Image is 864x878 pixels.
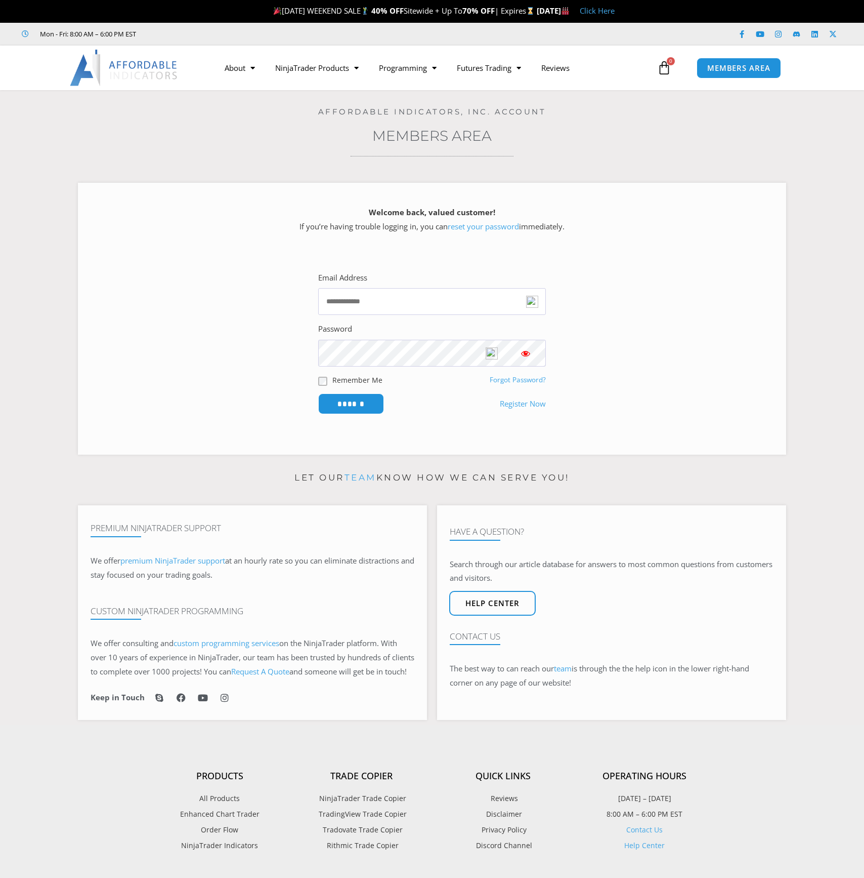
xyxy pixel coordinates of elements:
span: MEMBERS AREA [707,64,770,72]
nav: Menu [214,56,655,79]
a: All Products [149,792,290,805]
a: Forgot Password? [490,375,546,384]
span: Discord Channel [473,839,532,852]
h4: Have A Question? [450,527,773,537]
a: Help Center [624,841,665,850]
span: [DATE] WEEKEND SALE Sitewide + Up To | Expires [271,6,537,16]
a: team [554,663,572,673]
a: NinjaTrader Trade Copier [290,792,432,805]
strong: Welcome back, valued customer! [369,207,495,217]
label: Email Address [318,271,367,285]
p: Search through our article database for answers to most common questions from customers and visit... [450,557,773,586]
a: custom programming services [174,638,279,648]
span: at an hourly rate so you can eliminate distractions and stay focused on your trading goals. [91,555,414,580]
span: Enhanced Chart Trader [180,808,260,821]
a: Programming [369,56,447,79]
span: We offer consulting and [91,638,279,648]
img: 🏌️‍♂️ [361,7,369,15]
span: Order Flow [201,823,238,836]
span: Privacy Policy [479,823,527,836]
a: Reviews [531,56,580,79]
h4: Operating Hours [574,771,715,782]
strong: 40% OFF [371,6,404,16]
span: NinjaTrader Indicators [181,839,258,852]
img: npw-badge-icon-locked.svg [526,296,538,308]
img: 🏭 [561,7,569,15]
img: LogoAI | Affordable Indicators – NinjaTrader [70,50,179,86]
span: Disclaimer [484,808,522,821]
strong: 70% OFF [462,6,495,16]
p: Let our know how we can serve you! [78,470,786,486]
iframe: Customer reviews powered by Trustpilot [150,29,302,39]
a: TradingView Trade Copier [290,808,432,821]
a: premium NinjaTrader support [120,555,225,566]
a: Privacy Policy [432,823,574,836]
h4: Trade Copier [290,771,432,782]
p: The best way to can reach our is through the the help icon in the lower right-hand corner on any ... [450,662,773,690]
a: Disclaimer [432,808,574,821]
p: 8:00 AM – 6:00 PM EST [574,808,715,821]
a: Discord Channel [432,839,574,852]
a: Tradovate Trade Copier [290,823,432,836]
a: NinjaTrader Products [265,56,369,79]
a: MEMBERS AREA [697,58,781,78]
label: Password [318,322,352,336]
img: npw-badge-icon-locked.svg [486,347,498,360]
a: Members Area [372,127,492,144]
span: Rithmic Trade Copier [324,839,399,852]
a: reset your password [448,221,519,231]
a: Enhanced Chart Trader [149,808,290,821]
h4: Products [149,771,290,782]
a: Help center [449,591,536,616]
span: All Products [199,792,240,805]
a: Contact Us [626,825,663,834]
a: Affordable Indicators, Inc. Account [318,107,546,116]
span: NinjaTrader Trade Copier [317,792,406,805]
h6: Keep in Touch [91,693,145,702]
strong: [DATE] [537,6,570,16]
a: 0 [642,53,686,83]
a: team [344,472,376,483]
span: We offer [91,555,120,566]
p: If you’re having trouble logging in, you can immediately. [96,206,768,234]
img: ⌛ [527,7,534,15]
a: NinjaTrader Indicators [149,839,290,852]
span: TradingView Trade Copier [316,808,407,821]
a: Rithmic Trade Copier [290,839,432,852]
span: Help center [465,600,520,607]
img: 🎉 [274,7,281,15]
span: Mon - Fri: 8:00 AM – 6:00 PM EST [37,28,136,40]
h4: Custom NinjaTrader Programming [91,606,414,616]
a: Reviews [432,792,574,805]
h4: Premium NinjaTrader Support [91,523,414,533]
h4: Contact Us [450,631,773,642]
span: Reviews [488,792,518,805]
p: [DATE] – [DATE] [574,792,715,805]
span: 0 [667,57,675,65]
span: Tradovate Trade Copier [320,823,403,836]
h4: Quick Links [432,771,574,782]
a: Register Now [500,397,546,411]
span: on the NinjaTrader platform. With over 10 years of experience in NinjaTrader, our team has been t... [91,638,414,676]
button: Show password [505,340,546,367]
a: Futures Trading [447,56,531,79]
a: Click Here [580,6,615,16]
a: Request A Quote [231,666,289,676]
a: About [214,56,265,79]
label: Remember Me [332,375,382,385]
a: Order Flow [149,823,290,836]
